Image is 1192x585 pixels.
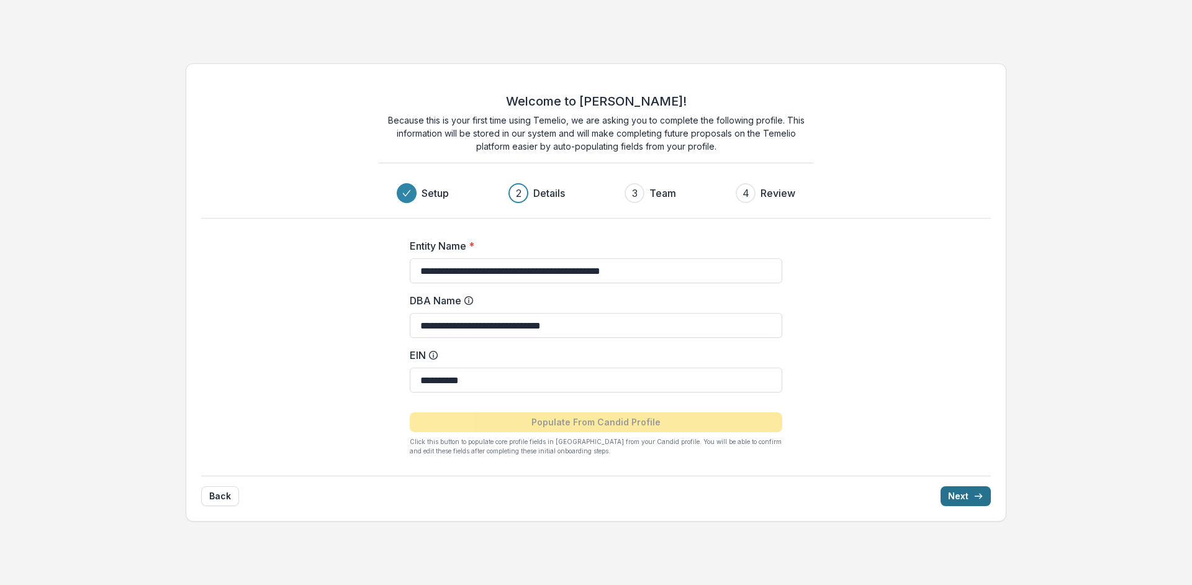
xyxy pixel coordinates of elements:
[410,348,775,363] label: EIN
[410,437,782,456] p: Click this button to populate core profile fields in [GEOGRAPHIC_DATA] from your Candid profile. ...
[533,186,565,201] h3: Details
[941,486,991,506] button: Next
[506,94,687,109] h2: Welcome to [PERSON_NAME]!
[632,186,638,201] div: 3
[743,186,749,201] div: 4
[397,183,795,203] div: Progress
[410,238,775,253] label: Entity Name
[422,186,449,201] h3: Setup
[410,293,775,308] label: DBA Name
[410,412,782,432] button: Populate From Candid Profile
[516,186,521,201] div: 2
[201,486,239,506] button: Back
[379,114,813,153] p: Because this is your first time using Temelio, we are asking you to complete the following profil...
[649,186,676,201] h3: Team
[761,186,795,201] h3: Review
